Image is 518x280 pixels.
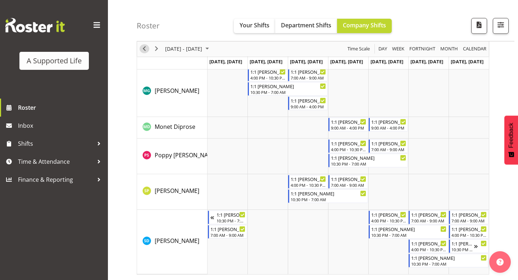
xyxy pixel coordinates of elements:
[18,120,104,131] span: Inbox
[248,82,328,96] div: Min Guo"s event - 1:1 Miranda Begin From Tuesday, October 7, 2025 at 10:30:00 PM GMT+13:00 Ends A...
[331,118,366,125] div: 1:1 [PERSON_NAME]
[288,175,328,189] div: Sara Peterson"s event - 1:1 Miranda Begin From Wednesday, October 8, 2025 at 4:00:00 PM GMT+13:00...
[18,156,94,167] span: Time & Attendance
[409,211,448,224] div: Skylah Davidson"s event - 1:1 Miranda Begin From Saturday, October 11, 2025 at 7:00:00 AM GMT+13:...
[411,211,446,218] div: 1:1 [PERSON_NAME]
[411,254,487,261] div: 1:1 [PERSON_NAME]
[250,82,326,90] div: 1:1 [PERSON_NAME]
[138,41,150,57] div: previous period
[371,232,447,238] div: 10:30 PM - 7:00 AM
[462,45,488,54] button: Month
[331,161,406,167] div: 10:30 PM - 7:00 AM
[150,41,163,57] div: next period
[369,139,408,153] div: Poppy Spackman Hauiti"s event - 1:1 Miranda Begin From Friday, October 10, 2025 at 7:00:00 AM GMT...
[330,58,363,65] span: [DATE], [DATE]
[371,58,403,65] span: [DATE], [DATE]
[155,86,199,95] a: [PERSON_NAME]
[369,225,449,239] div: Skylah Davidson"s event - 1:1 Miranda Begin From Friday, October 10, 2025 at 10:30:00 PM GMT+13:0...
[27,55,82,66] div: A Supported Life
[328,175,368,189] div: Sara Peterson"s event - 1:1 Miranda Begin From Thursday, October 9, 2025 at 7:00:00 AM GMT+13:00 ...
[462,45,487,54] span: calendar
[164,45,212,54] button: October 2025
[449,239,489,253] div: Skylah Davidson"s event - 1:1 Miranda Begin From Sunday, October 12, 2025 at 10:30:00 PM GMT+13:0...
[410,58,443,65] span: [DATE], [DATE]
[391,45,406,54] button: Timeline Week
[155,187,199,195] span: [PERSON_NAME]
[508,123,514,148] span: Feedback
[371,146,406,152] div: 7:00 AM - 9:00 AM
[411,218,446,223] div: 7:00 AM - 9:00 AM
[140,45,149,54] button: Previous
[347,45,371,54] span: Time Scale
[250,75,286,81] div: 4:00 PM - 10:30 PM
[449,211,489,224] div: Skylah Davidson"s event - 1:1 Miranda Begin From Sunday, October 12, 2025 at 7:00:00 AM GMT+13:00...
[137,139,208,174] td: Poppy Spackman Hauiti resource
[451,218,487,223] div: 7:00 AM - 9:00 AM
[346,45,371,54] button: Time Scale
[250,58,282,65] span: [DATE], [DATE]
[409,254,489,267] div: Skylah Davidson"s event - 1:1 Miranda Begin From Saturday, October 11, 2025 at 10:30:00 PM GMT+13...
[291,104,326,109] div: 9:00 AM - 4:00 PM
[411,261,487,267] div: 10:30 PM - 7:00 AM
[291,175,326,182] div: 1:1 [PERSON_NAME]
[369,211,408,224] div: Skylah Davidson"s event - 1:1 Miranda Begin From Friday, October 10, 2025 at 4:00:00 PM GMT+13:00...
[281,21,331,29] span: Department Shifts
[217,211,246,218] div: 1:1 [PERSON_NAME]
[152,45,162,54] button: Next
[451,225,487,232] div: 1:1 [PERSON_NAME]
[155,122,195,131] a: Monet Diprose
[155,186,199,195] a: [PERSON_NAME]
[291,190,366,197] div: 1:1 [PERSON_NAME]
[240,21,269,29] span: Your Shifts
[137,210,208,274] td: Skylah Davidson resource
[391,45,405,54] span: Week
[155,237,199,245] span: [PERSON_NAME]
[290,58,323,65] span: [DATE], [DATE]
[291,182,326,188] div: 4:00 PM - 10:30 PM
[18,102,104,113] span: Roster
[371,218,406,223] div: 4:00 PM - 10:30 PM
[18,174,94,185] span: Finance & Reporting
[5,18,65,32] img: Rosterit website logo
[451,240,474,247] div: 1:1 [PERSON_NAME]
[291,97,326,104] div: 1:1 [PERSON_NAME]
[411,240,446,247] div: 1:1 [PERSON_NAME]
[155,87,199,95] span: [PERSON_NAME]
[164,45,203,54] span: [DATE] - [DATE]
[328,139,368,153] div: Poppy Spackman Hauiti"s event - 1:1 Miranda Begin From Thursday, October 9, 2025 at 4:00:00 PM GM...
[440,45,459,54] span: Month
[248,68,287,81] div: Min Guo"s event - 1:1 Miranda Begin From Tuesday, October 7, 2025 at 4:00:00 PM GMT+13:00 Ends At...
[328,118,368,131] div: Monet Diprose"s event - 1:1 Miranda Begin From Thursday, October 9, 2025 at 9:00:00 AM GMT+13:00 ...
[331,182,366,188] div: 7:00 AM - 9:00 AM
[369,118,408,131] div: Monet Diprose"s event - 1:1 Miranda Begin From Friday, October 10, 2025 at 9:00:00 AM GMT+13:00 E...
[210,225,246,232] div: 1:1 [PERSON_NAME]
[208,225,247,239] div: Skylah Davidson"s event - 1:1 Miranda Begin From Monday, October 6, 2025 at 7:00:00 AM GMT+13:00 ...
[331,146,366,152] div: 4:00 PM - 10:30 PM
[496,258,504,266] img: help-xxl-2.png
[209,58,242,65] span: [DATE], [DATE]
[208,211,247,224] div: Skylah Davidson"s event - 1:1 Miranda Begin From Sunday, October 5, 2025 at 10:30:00 PM GMT+13:00...
[331,140,366,147] div: 1:1 [PERSON_NAME]
[288,68,328,81] div: Min Guo"s event - 1:1 Miranda Begin From Wednesday, October 8, 2025 at 7:00:00 AM GMT+13:00 Ends ...
[371,225,447,232] div: 1:1 [PERSON_NAME]
[409,239,448,253] div: Skylah Davidson"s event - 1:1 Miranda Begin From Saturday, October 11, 2025 at 4:00:00 PM GMT+13:...
[291,75,326,81] div: 7:00 AM - 9:00 AM
[377,45,388,54] button: Timeline Day
[155,236,199,245] a: [PERSON_NAME]
[331,125,366,131] div: 9:00 AM - 4:00 PM
[155,151,236,159] span: Poppy [PERSON_NAME] Hauiti
[137,117,208,139] td: Monet Diprose resource
[210,232,246,238] div: 7:00 AM - 9:00 AM
[163,41,213,57] div: October 06 - 12, 2025
[250,68,286,75] div: 1:1 [PERSON_NAME]
[449,225,489,239] div: Skylah Davidson"s event - 1:1 Miranda Begin From Sunday, October 12, 2025 at 4:00:00 PM GMT+13:00...
[291,68,326,75] div: 1:1 [PERSON_NAME]
[439,45,459,54] button: Timeline Month
[408,45,437,54] button: Fortnight
[137,22,160,30] h4: Roster
[504,116,518,164] button: Feedback - Show survey
[378,45,388,54] span: Day
[451,247,474,252] div: 10:30 PM - 7:00 AM
[337,19,392,33] button: Company Shifts
[451,232,487,238] div: 4:00 PM - 10:30 PM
